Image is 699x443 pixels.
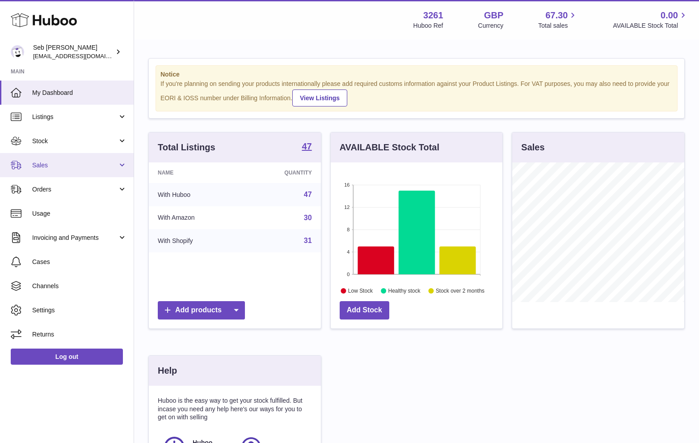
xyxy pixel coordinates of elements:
[436,288,484,294] text: Stock over 2 months
[158,301,245,319] a: Add products
[423,9,443,21] strong: 3261
[149,183,243,206] td: With Huboo
[344,204,349,210] text: 12
[478,21,504,30] div: Currency
[347,272,349,277] text: 0
[347,249,349,255] text: 4
[348,288,373,294] text: Low Stock
[149,206,243,230] td: With Amazon
[11,349,123,365] a: Log out
[413,21,443,30] div: Huboo Ref
[613,9,688,30] a: 0.00 AVAILABLE Stock Total
[149,162,243,183] th: Name
[32,137,118,145] span: Stock
[344,182,349,187] text: 16
[304,214,312,221] a: 30
[484,9,503,21] strong: GBP
[521,141,544,153] h3: Sales
[158,141,215,153] h3: Total Listings
[545,9,568,21] span: 67.30
[32,209,127,218] span: Usage
[32,306,127,315] span: Settings
[158,396,312,422] p: Huboo is the easy way to get your stock fulfilled. But incase you need any help here's our ways f...
[11,45,24,59] img: ecom@bravefoods.co.uk
[538,21,578,30] span: Total sales
[32,234,118,242] span: Invoicing and Payments
[340,301,389,319] a: Add Stock
[32,282,127,290] span: Channels
[292,89,347,106] a: View Listings
[158,365,177,377] h3: Help
[33,52,131,60] span: [EMAIL_ADDRESS][DOMAIN_NAME]
[340,141,439,153] h3: AVAILABLE Stock Total
[32,89,127,97] span: My Dashboard
[160,80,673,106] div: If you're planning on sending your products internationally please add required customs informati...
[33,43,114,60] div: Seb [PERSON_NAME]
[347,227,349,232] text: 8
[32,330,127,339] span: Returns
[304,237,312,244] a: 31
[613,21,688,30] span: AVAILABLE Stock Total
[304,191,312,198] a: 47
[32,113,118,121] span: Listings
[160,70,673,79] strong: Notice
[32,258,127,266] span: Cases
[32,185,118,194] span: Orders
[149,229,243,252] td: With Shopify
[302,142,312,151] strong: 47
[32,161,118,170] span: Sales
[302,142,312,153] a: 47
[388,288,421,294] text: Healthy stock
[243,162,320,183] th: Quantity
[538,9,578,30] a: 67.30 Total sales
[661,9,678,21] span: 0.00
